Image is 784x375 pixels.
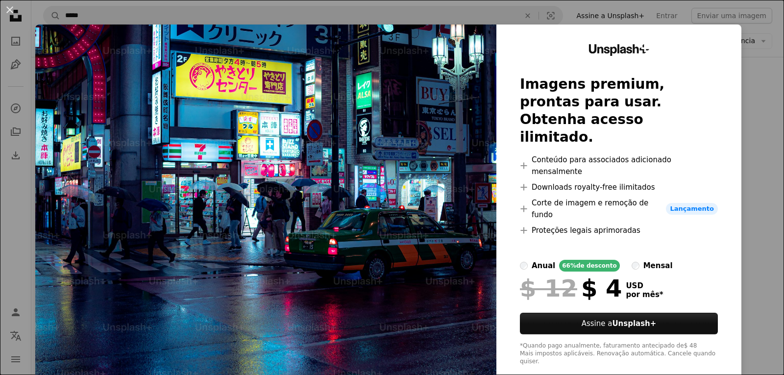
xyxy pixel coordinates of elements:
[626,290,663,299] span: por mês *
[559,260,619,272] div: 66% de desconto
[532,260,555,272] div: anual
[520,275,622,301] div: $ 4
[520,342,718,366] div: *Quando pago anualmente, faturamento antecipado de $ 48 Mais impostos aplicáveis. Renovação autom...
[520,225,718,236] li: Proteções legais aprimoradas
[520,313,718,334] button: Assine aUnsplash+
[520,75,718,146] h2: Imagens premium, prontas para usar. Obtenha acesso ilimitado.
[520,197,718,221] li: Corte de imagem e remoção de fundo
[626,281,663,290] span: USD
[612,319,656,328] strong: Unsplash+
[666,203,718,215] span: Lançamento
[632,262,639,270] input: mensal
[520,181,718,193] li: Downloads royalty-free ilimitados
[520,275,577,301] span: $ 12
[643,260,673,272] div: mensal
[520,154,718,177] li: Conteúdo para associados adicionado mensalmente
[520,262,528,270] input: anual66%de desconto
